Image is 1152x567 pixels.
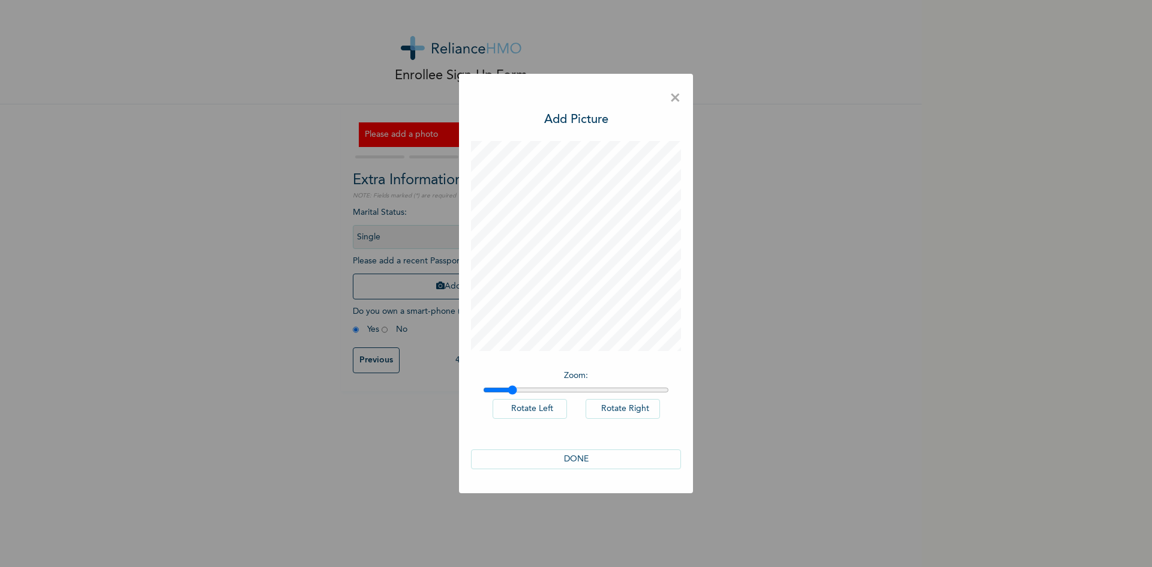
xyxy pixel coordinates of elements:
[353,257,569,305] span: Please add a recent Passport Photograph
[586,399,660,419] button: Rotate Right
[483,370,669,382] p: Zoom :
[544,111,608,129] h3: Add Picture
[471,449,681,469] button: DONE
[670,86,681,111] span: ×
[493,399,567,419] button: Rotate Left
